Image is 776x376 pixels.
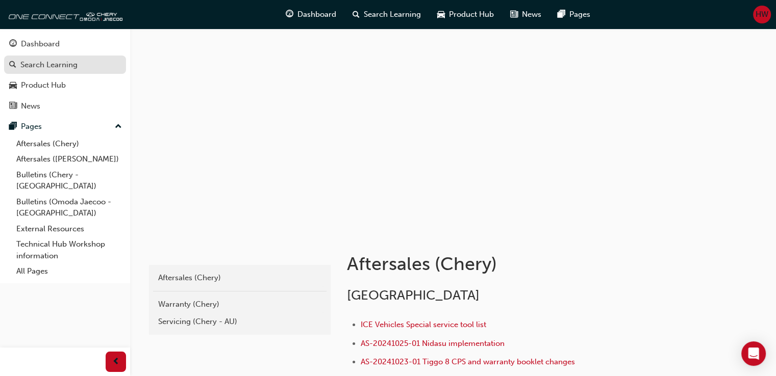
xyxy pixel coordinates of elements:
span: search-icon [353,8,360,21]
div: Open Intercom Messenger [741,341,766,366]
a: Aftersales (Chery) [12,136,126,152]
a: search-iconSearch Learning [344,4,429,25]
h1: Aftersales (Chery) [347,253,682,275]
span: pages-icon [9,122,17,131]
a: External Resources [12,221,126,237]
div: News [21,100,40,112]
a: All Pages [12,263,126,279]
div: Warranty (Chery) [158,299,321,310]
img: oneconnect [5,4,122,24]
span: guage-icon [286,8,293,21]
a: Servicing (Chery - AU) [153,313,327,331]
span: [GEOGRAPHIC_DATA] [347,287,480,303]
span: news-icon [510,8,518,21]
span: guage-icon [9,40,17,49]
a: Dashboard [4,35,126,53]
button: HW [753,6,771,23]
a: car-iconProduct Hub [429,4,502,25]
button: Pages [4,117,126,136]
div: Product Hub [21,79,66,91]
a: pages-iconPages [549,4,598,25]
a: guage-iconDashboard [278,4,344,25]
button: DashboardSearch LearningProduct HubNews [4,33,126,117]
a: ICE Vehicles Special service tool list [361,320,486,329]
span: news-icon [9,102,17,111]
span: Product Hub [449,9,494,20]
div: Search Learning [20,59,78,71]
span: pages-icon [558,8,565,21]
span: HW [756,9,768,20]
a: Product Hub [4,76,126,95]
div: Pages [21,121,42,132]
span: Pages [569,9,590,20]
div: Aftersales (Chery) [158,272,321,284]
a: Technical Hub Workshop information [12,236,126,263]
a: news-iconNews [502,4,549,25]
span: Dashboard [297,9,336,20]
span: up-icon [115,120,122,133]
a: News [4,97,126,116]
a: AS-20241025-01 Nidasu implementation [361,339,505,348]
span: car-icon [9,81,17,90]
div: Dashboard [21,38,60,50]
a: Bulletins (Omoda Jaecoo - [GEOGRAPHIC_DATA]) [12,194,126,221]
a: Search Learning [4,56,126,74]
a: Aftersales ([PERSON_NAME]) [12,151,126,167]
a: Bulletins (Chery - [GEOGRAPHIC_DATA]) [12,167,126,194]
span: News [522,9,541,20]
span: car-icon [437,8,445,21]
a: Aftersales (Chery) [153,269,327,287]
span: prev-icon [112,356,120,368]
span: Search Learning [364,9,421,20]
a: AS-20241023-01 Tiggo 8 CPS and warranty booklet changes [361,357,575,366]
div: Servicing (Chery - AU) [158,316,321,328]
span: search-icon [9,61,16,70]
a: Warranty (Chery) [153,296,327,313]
